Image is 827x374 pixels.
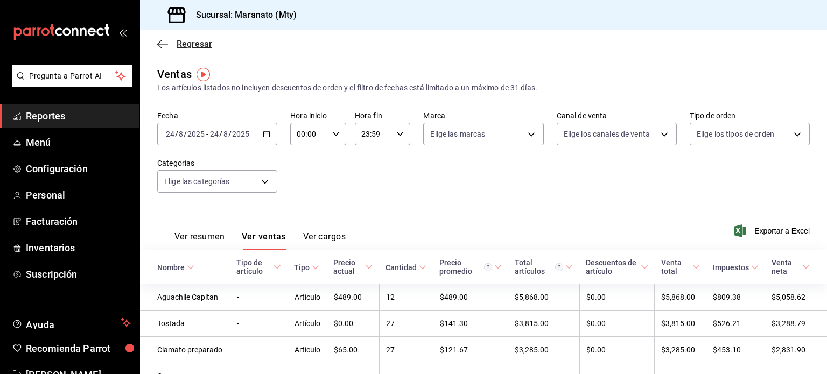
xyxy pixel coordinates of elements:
label: Canal de venta [557,112,677,119]
td: $3,285.00 [655,337,706,363]
div: Precio promedio [439,258,492,276]
label: Hora fin [355,112,411,119]
input: -- [178,130,184,138]
div: Precio actual [333,258,363,276]
td: $5,058.62 [765,284,827,311]
label: Fecha [157,112,277,119]
button: Exportar a Excel [736,224,810,237]
td: 27 [379,311,433,337]
td: Artículo [288,311,327,337]
td: $5,868.00 [508,284,579,311]
td: $121.67 [433,337,508,363]
span: Suscripción [26,267,131,281]
td: - [230,284,288,311]
span: Menú [26,135,131,150]
td: $141.30 [433,311,508,337]
td: $489.00 [433,284,508,311]
span: Ayuda [26,316,117,329]
span: Elige las categorías [164,176,230,187]
td: $453.10 [706,337,765,363]
span: Personal [26,188,131,202]
span: Tipo de artículo [236,258,281,276]
td: - [230,311,288,337]
span: Precio actual [333,258,373,276]
div: Venta neta [772,258,800,276]
label: Tipo de orden [690,112,810,119]
input: -- [209,130,219,138]
span: / [175,130,178,138]
td: Aguachile Capitan [140,284,230,311]
div: navigation tabs [174,231,346,250]
td: - [230,337,288,363]
span: Inventarios [26,241,131,255]
span: Venta total [661,258,700,276]
td: Clamato preparado [140,337,230,363]
td: $2,831.90 [765,337,827,363]
div: Tipo [294,263,310,272]
button: open_drawer_menu [118,28,127,37]
div: Venta total [661,258,690,276]
span: Cantidad [386,263,426,272]
input: -- [165,130,175,138]
span: Reportes [26,109,131,123]
td: Artículo [288,284,327,311]
span: Venta neta [772,258,810,276]
div: Nombre [157,263,185,272]
svg: Precio promedio = Total artículos / cantidad [484,263,492,271]
span: Facturación [26,214,131,229]
h3: Sucursal: Maranato (Mty) [187,9,297,22]
span: Descuentos de artículo [586,258,648,276]
svg: El total artículos considera cambios de precios en los artículos así como costos adicionales por ... [555,263,563,271]
input: -- [223,130,228,138]
div: Total artículos [515,258,563,276]
div: Ventas [157,66,192,82]
td: $3,815.00 [655,311,706,337]
button: Pregunta a Parrot AI [12,65,132,87]
span: - [206,130,208,138]
a: Pregunta a Parrot AI [8,78,132,89]
div: Impuestos [713,263,749,272]
div: Los artículos listados no incluyen descuentos de orden y el filtro de fechas está limitado a un m... [157,82,810,94]
span: Elige los canales de venta [564,129,650,139]
button: Ver cargos [303,231,346,250]
div: Tipo de artículo [236,258,271,276]
span: Pregunta a Parrot AI [29,70,116,82]
td: $5,868.00 [655,284,706,311]
button: Regresar [157,39,212,49]
span: Nombre [157,263,194,272]
button: Ver ventas [242,231,286,250]
div: Cantidad [386,263,417,272]
img: Tooltip marker [197,68,210,81]
label: Marca [423,112,543,119]
td: $65.00 [327,337,379,363]
td: Artículo [288,337,327,363]
span: Elige las marcas [430,129,485,139]
button: Ver resumen [174,231,225,250]
span: / [184,130,187,138]
td: $809.38 [706,284,765,311]
span: / [228,130,232,138]
td: $0.00 [327,311,379,337]
span: Regresar [177,39,212,49]
input: ---- [232,130,250,138]
span: Recomienda Parrot [26,341,131,356]
input: ---- [187,130,205,138]
td: $3,815.00 [508,311,579,337]
span: Configuración [26,161,131,176]
td: $3,285.00 [508,337,579,363]
span: Total artículos [515,258,573,276]
td: $0.00 [579,284,654,311]
span: Precio promedio [439,258,502,276]
div: Descuentos de artículo [586,258,638,276]
td: $3,288.79 [765,311,827,337]
td: $526.21 [706,311,765,337]
td: 27 [379,337,433,363]
span: / [219,130,222,138]
label: Hora inicio [290,112,346,119]
span: Impuestos [713,263,759,272]
td: $0.00 [579,337,654,363]
td: Tostada [140,311,230,337]
span: Tipo [294,263,319,272]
